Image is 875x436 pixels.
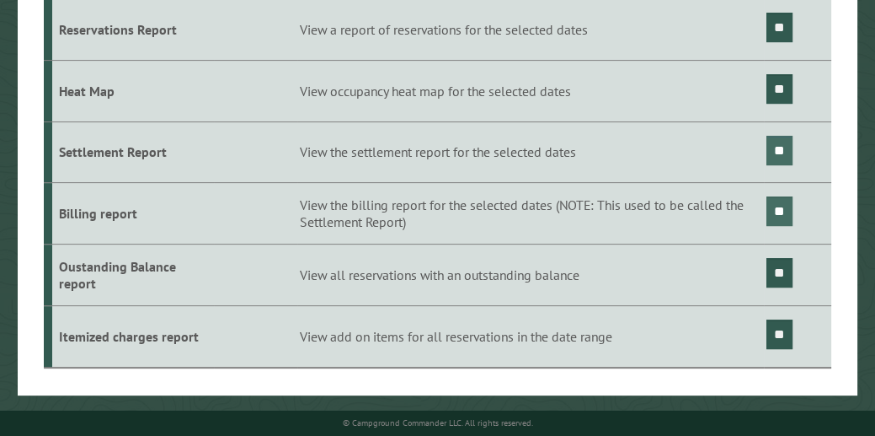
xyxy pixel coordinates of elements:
td: Settlement Report [52,121,214,183]
td: View occupancy heat map for the selected dates [297,60,764,121]
td: View the settlement report for the selected dates [297,121,764,183]
td: View add on items for all reservations in the date range [297,306,764,368]
td: Billing report [52,183,214,245]
td: View the billing report for the selected dates (NOTE: This used to be called the Settlement Report) [297,183,764,245]
td: Heat Map [52,60,214,121]
small: © Campground Commander LLC. All rights reserved. [343,417,533,428]
td: View all reservations with an outstanding balance [297,245,764,306]
td: Itemized charges report [52,306,214,368]
td: Oustanding Balance report [52,245,214,306]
